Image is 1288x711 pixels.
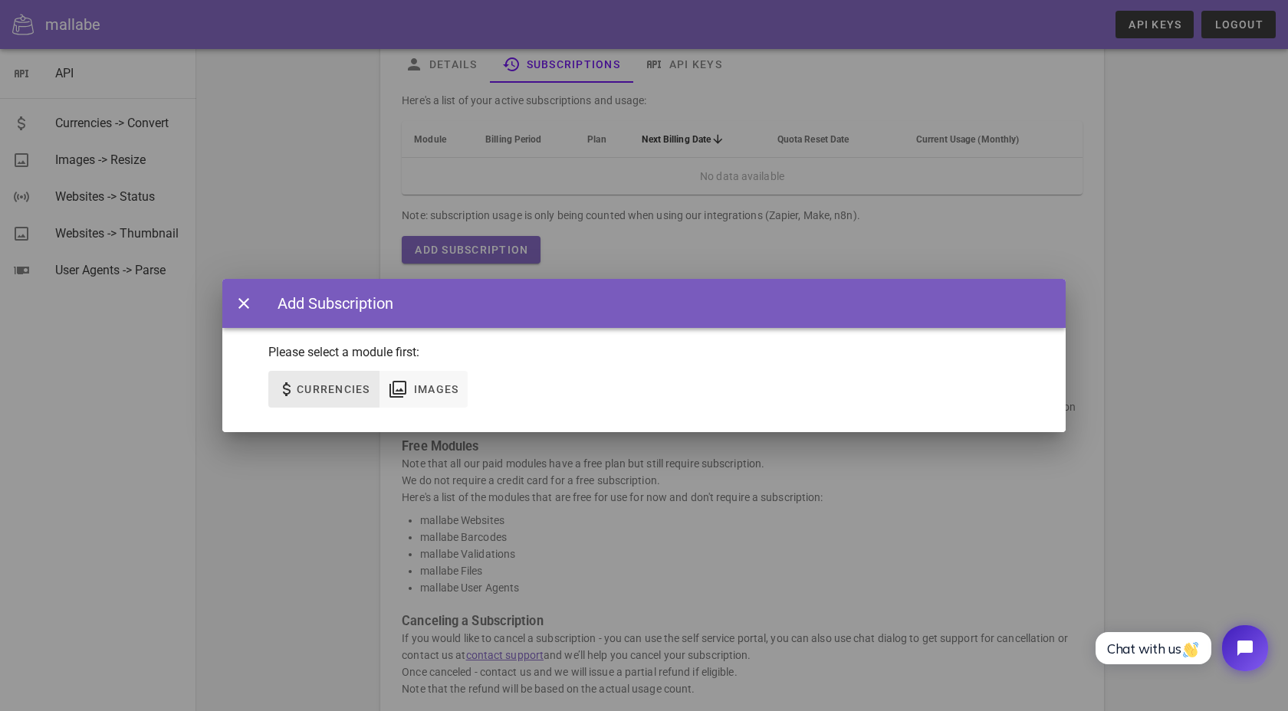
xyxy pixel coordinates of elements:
div: Add Subscription [262,292,393,315]
span: Currencies [296,383,370,395]
span: Images [413,383,459,395]
button: Currencies [268,371,379,408]
iframe: Tidio Chat [1079,612,1281,684]
p: Please select a module first: [268,343,1020,362]
button: Images [379,371,468,408]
